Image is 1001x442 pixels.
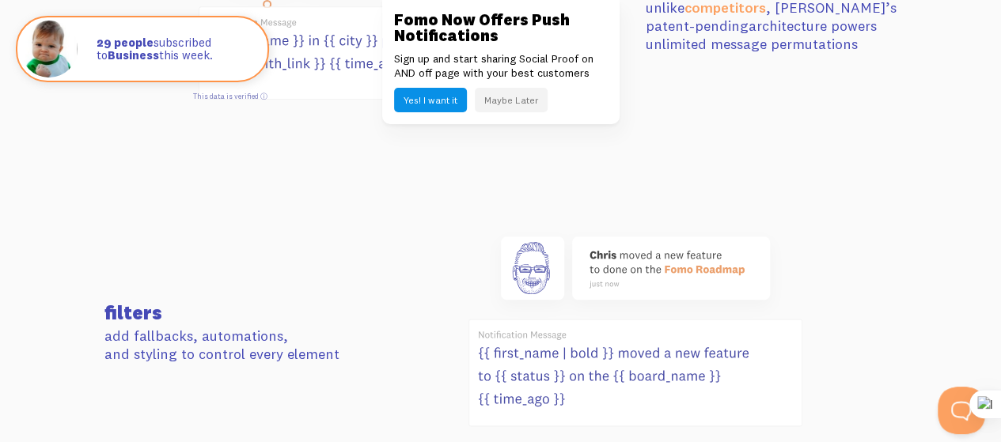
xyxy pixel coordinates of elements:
[21,21,78,77] img: Fomo
[97,35,154,50] strong: 29 people
[108,47,159,62] strong: Business
[104,327,356,364] p: add fallbacks, automations, and styling to control every element
[938,387,985,434] iframe: Help Scout Beacon - Open
[394,88,467,112] button: Yes! I want it
[475,88,548,112] button: Maybe Later
[394,51,608,80] p: Sign up and start sharing Social Proof on AND off page with your best customers
[104,303,356,322] h3: filters
[97,36,252,62] p: subscribed to this week.
[193,92,267,100] a: This data is verified ⓘ
[394,12,608,43] h3: Fomo Now Offers Push Notifications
